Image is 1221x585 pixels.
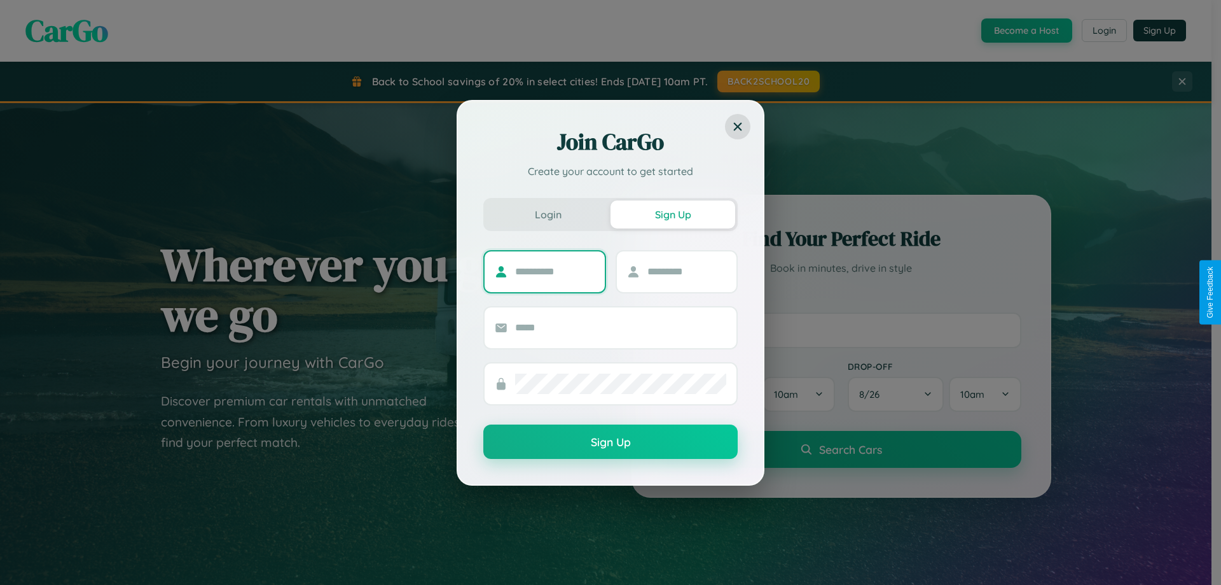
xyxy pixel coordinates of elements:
[483,164,738,179] p: Create your account to get started
[486,201,610,229] button: Login
[483,425,738,459] button: Sign Up
[610,201,735,229] button: Sign Up
[483,127,738,157] h2: Join CarGo
[1206,267,1215,318] div: Give Feedback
